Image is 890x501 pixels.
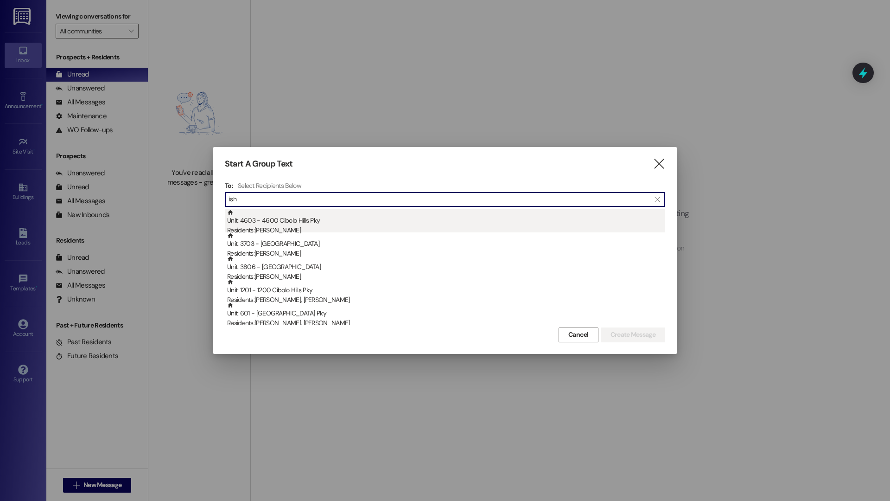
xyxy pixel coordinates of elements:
[225,232,665,256] div: Unit: 3703 - [GEOGRAPHIC_DATA]Residents:[PERSON_NAME]
[227,272,665,282] div: Residents: [PERSON_NAME]
[225,159,292,169] h3: Start A Group Text
[568,330,589,340] span: Cancel
[227,225,665,235] div: Residents: [PERSON_NAME]
[227,302,665,328] div: Unit: 601 - [GEOGRAPHIC_DATA] Pky
[653,159,665,169] i: 
[227,318,665,328] div: Residents: [PERSON_NAME], [PERSON_NAME]
[227,209,665,236] div: Unit: 4603 - 4600 Cibolo Hills Pky
[225,181,233,190] h3: To:
[559,328,598,342] button: Cancel
[601,328,665,342] button: Create Message
[225,302,665,325] div: Unit: 601 - [GEOGRAPHIC_DATA] PkyResidents:[PERSON_NAME], [PERSON_NAME]
[225,256,665,279] div: Unit: 3806 - [GEOGRAPHIC_DATA]Residents:[PERSON_NAME]
[227,279,665,305] div: Unit: 1201 - 1200 Cibolo Hills Pky
[227,295,665,305] div: Residents: [PERSON_NAME], [PERSON_NAME]
[610,330,655,340] span: Create Message
[655,196,660,203] i: 
[650,193,665,206] button: Clear text
[227,232,665,259] div: Unit: 3703 - [GEOGRAPHIC_DATA]
[238,181,301,190] h4: Select Recipients Below
[225,209,665,232] div: Unit: 4603 - 4600 Cibolo Hills PkyResidents:[PERSON_NAME]
[227,249,665,258] div: Residents: [PERSON_NAME]
[225,279,665,302] div: Unit: 1201 - 1200 Cibolo Hills PkyResidents:[PERSON_NAME], [PERSON_NAME]
[229,193,650,206] input: Search for any contact or apartment
[227,256,665,282] div: Unit: 3806 - [GEOGRAPHIC_DATA]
